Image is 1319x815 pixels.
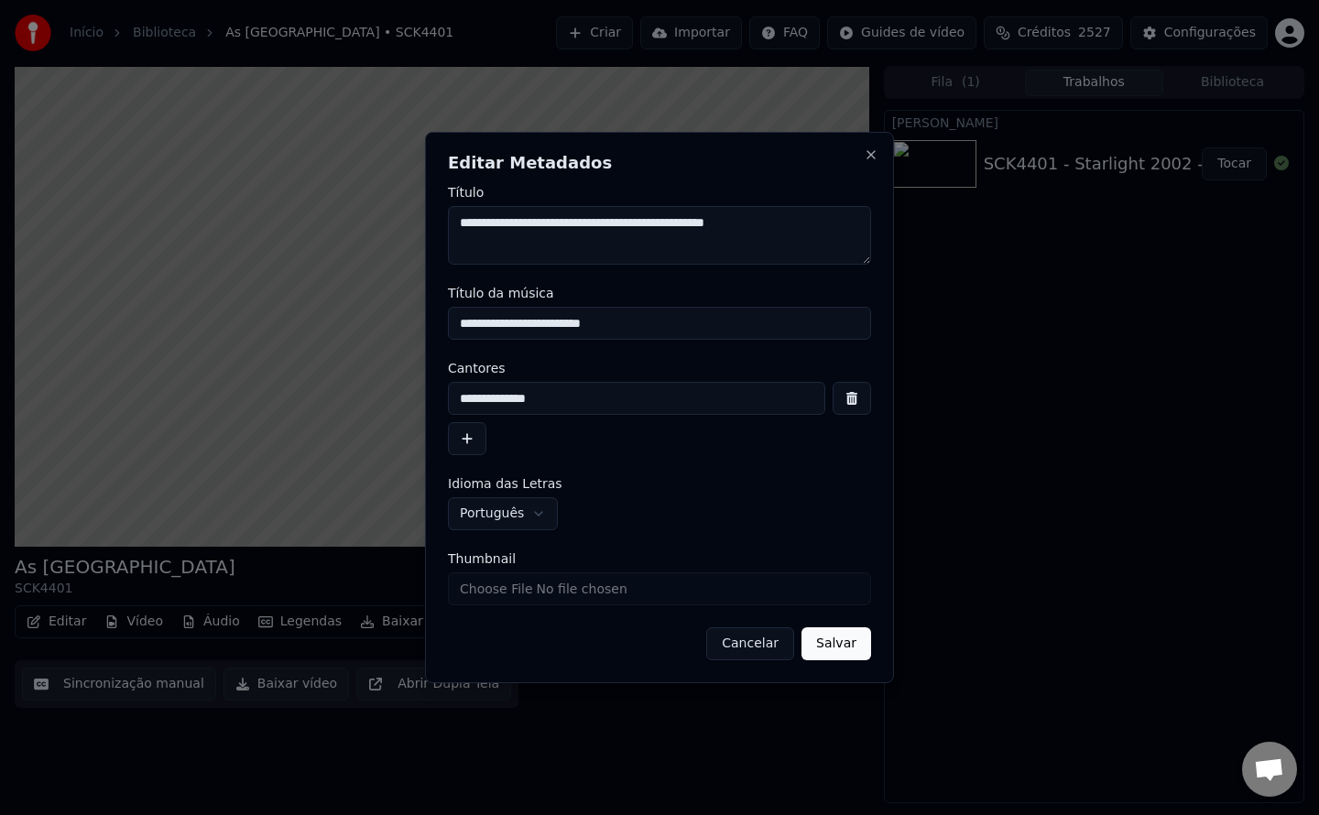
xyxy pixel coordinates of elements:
[448,477,562,490] span: Idioma das Letras
[448,362,871,375] label: Cantores
[448,287,871,299] label: Título da música
[706,627,794,660] button: Cancelar
[801,627,871,660] button: Salvar
[448,552,516,565] span: Thumbnail
[448,155,871,171] h2: Editar Metadados
[448,186,871,199] label: Título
